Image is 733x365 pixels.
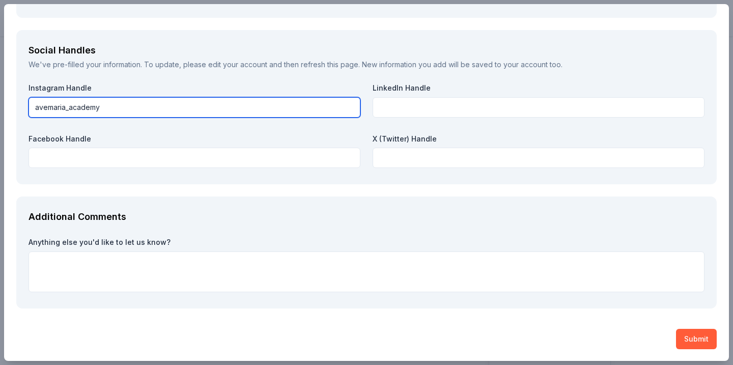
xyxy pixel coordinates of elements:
div: Additional Comments [29,209,704,225]
label: Anything else you'd like to let us know? [29,237,704,247]
label: Facebook Handle [29,134,360,144]
div: We've pre-filled your information. To update, please and then refresh this page. New information ... [29,59,704,71]
label: LinkedIn Handle [373,83,704,93]
label: Instagram Handle [29,83,360,93]
label: X (Twitter) Handle [373,134,704,144]
a: edit your account [208,60,267,69]
button: Submit [676,329,717,349]
div: Social Handles [29,42,704,59]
